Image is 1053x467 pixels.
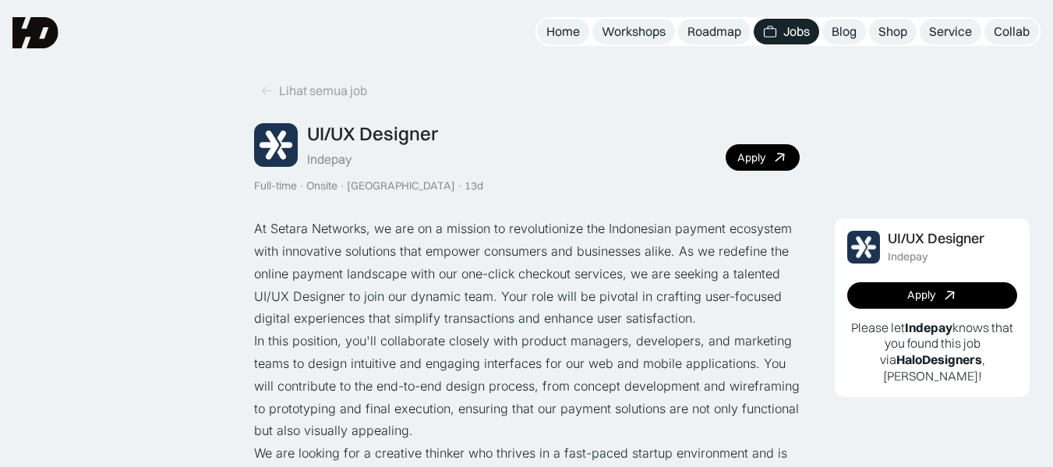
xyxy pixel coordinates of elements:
div: Lihat semua job [279,83,367,99]
div: [GEOGRAPHIC_DATA] [347,179,455,193]
a: Workshops [592,19,675,44]
div: Apply [737,151,765,165]
img: Job Image [847,231,880,264]
div: UI/UX Designer [307,122,438,145]
a: Lihat semua job [254,78,373,104]
div: 13d [465,179,483,193]
div: Service [929,23,972,40]
a: Blog [822,19,866,44]
div: Shop [878,23,907,40]
div: Full-time [254,179,297,193]
a: Home [537,19,589,44]
div: · [299,179,305,193]
div: Indepay [307,151,352,168]
a: Collab [984,19,1039,44]
div: UI/UX Designer [888,231,984,247]
p: In this position, you'll collaborate closely with product managers, developers, and marketing tea... [254,330,800,442]
a: Roadmap [678,19,751,44]
b: HaloDesigners [896,352,982,367]
div: Roadmap [687,23,741,40]
a: Shop [869,19,917,44]
a: Apply [847,282,1017,309]
a: Service [920,19,981,44]
div: Apply [907,288,935,302]
div: Onsite [306,179,337,193]
p: Please let knows that you found this job via , [PERSON_NAME]! [847,320,1017,384]
img: Job Image [254,123,298,167]
a: Apply [726,144,800,171]
div: · [339,179,345,193]
p: At Setara Networks, we are on a mission to revolutionize the Indonesian payment ecosystem with in... [254,218,800,330]
div: Collab [994,23,1030,40]
div: Home [546,23,580,40]
div: Workshops [602,23,666,40]
b: Indepay [905,320,952,335]
a: Jobs [754,19,819,44]
div: Indepay [888,250,928,264]
div: Jobs [783,23,810,40]
div: Blog [832,23,857,40]
div: · [457,179,463,193]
